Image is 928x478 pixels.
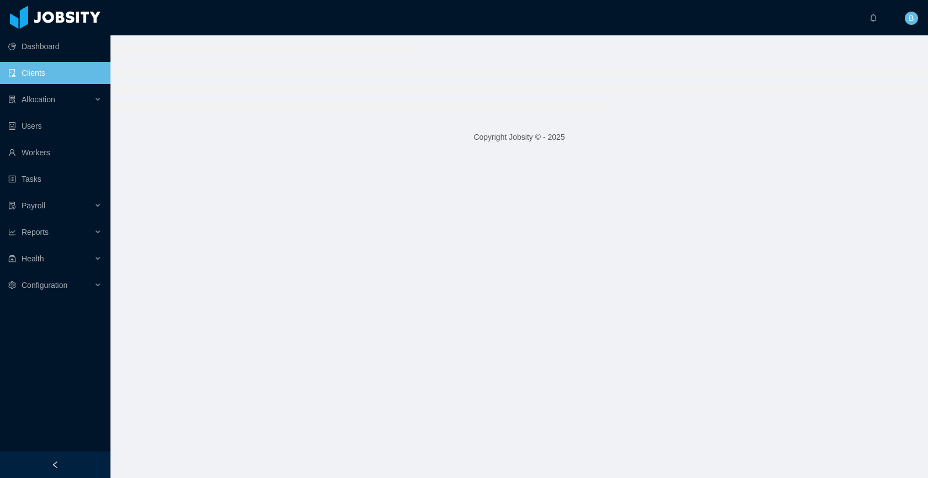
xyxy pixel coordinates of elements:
i: icon: file-protect [8,202,16,209]
a: icon: profileTasks [8,168,102,190]
span: Configuration [22,281,67,290]
span: Health [22,254,44,263]
span: B [909,12,914,25]
span: Reports [22,228,49,237]
i: icon: line-chart [8,228,16,236]
a: icon: auditClients [8,62,102,84]
i: icon: setting [8,281,16,289]
a: icon: pie-chartDashboard [8,35,102,57]
i: icon: bell [869,14,877,22]
a: icon: robotUsers [8,115,102,137]
sup: 0 [877,8,888,19]
span: Payroll [22,201,45,210]
i: icon: solution [8,96,16,103]
a: icon: userWorkers [8,141,102,164]
footer: Copyright Jobsity © - 2025 [110,118,928,156]
span: Allocation [22,95,55,104]
i: icon: medicine-box [8,255,16,262]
